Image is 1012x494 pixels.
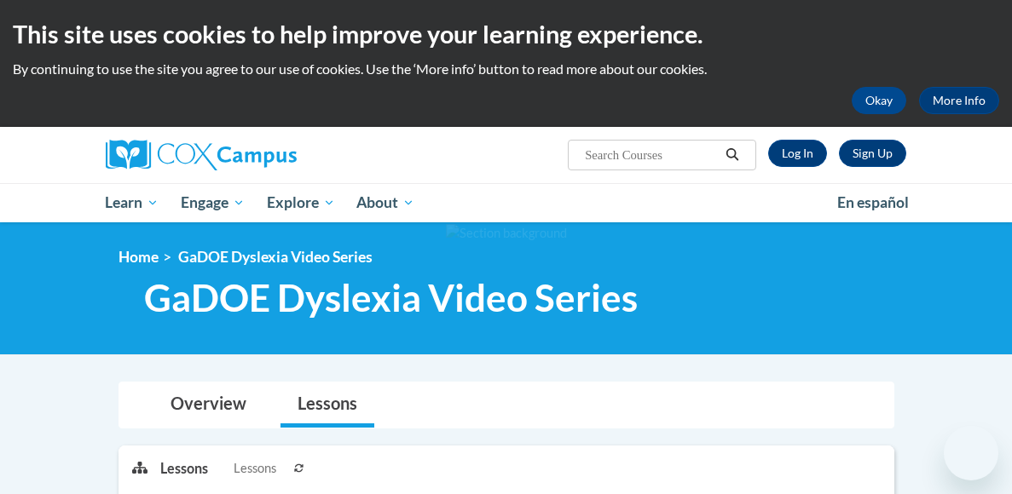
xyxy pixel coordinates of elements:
[583,145,720,165] input: Search Courses
[13,60,999,78] p: By continuing to use the site you agree to our use of cookies. Use the ‘More info’ button to read...
[181,192,245,213] span: Engage
[106,140,297,170] img: Cox Campus
[837,193,909,211] span: En español
[13,17,999,51] h2: This site uses cookies to help improve your learning experience.
[944,426,998,480] iframe: Button to launch messaging window
[839,140,906,167] a: Register
[446,224,567,243] img: Section background
[160,459,208,478] p: Lessons
[256,183,346,222] a: Explore
[144,275,638,320] span: GaDOE Dyslexia Video Series
[106,140,356,170] a: Cox Campus
[280,382,374,428] a: Lessons
[153,382,263,428] a: Overview
[178,248,373,266] span: GaDOE Dyslexia Video Series
[267,192,335,213] span: Explore
[356,192,414,213] span: About
[345,183,425,222] a: About
[826,185,920,221] a: En español
[234,459,276,478] span: Lessons
[919,87,999,114] a: More Info
[105,192,159,213] span: Learn
[119,248,159,266] a: Home
[768,140,827,167] a: Log In
[93,183,920,222] div: Main menu
[852,87,906,114] button: Okay
[720,145,745,165] button: Search
[95,183,171,222] a: Learn
[170,183,256,222] a: Engage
